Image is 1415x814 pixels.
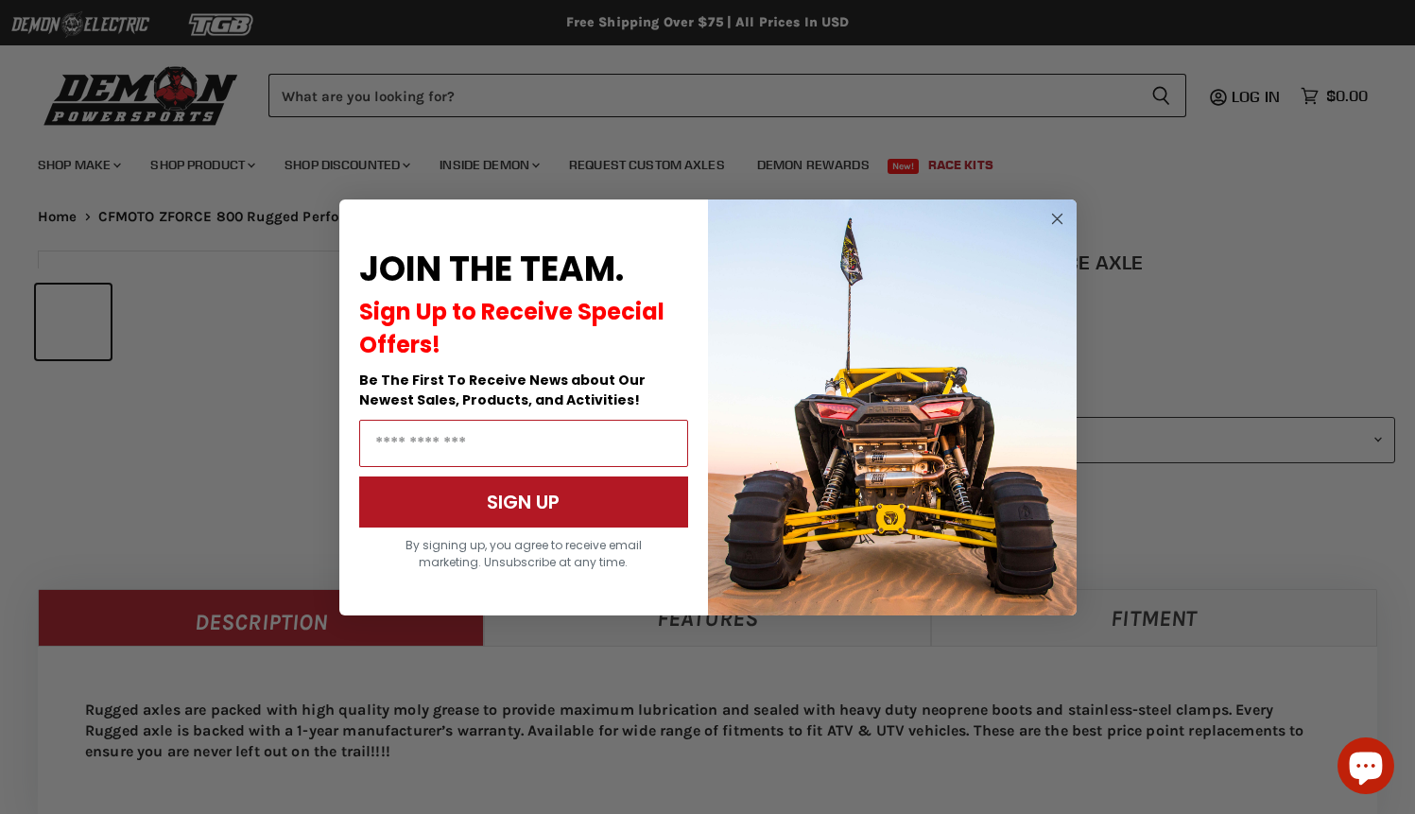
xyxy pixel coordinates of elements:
[1332,737,1400,799] inbox-online-store-chat: Shopify online store chat
[359,245,624,293] span: JOIN THE TEAM.
[359,371,646,409] span: Be The First To Receive News about Our Newest Sales, Products, and Activities!
[1045,207,1069,231] button: Close dialog
[406,537,642,570] span: By signing up, you agree to receive email marketing. Unsubscribe at any time.
[359,476,688,528] button: SIGN UP
[359,296,664,360] span: Sign Up to Receive Special Offers!
[708,199,1077,615] img: a9095488-b6e7-41ba-879d-588abfab540b.jpeg
[359,420,688,467] input: Email Address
